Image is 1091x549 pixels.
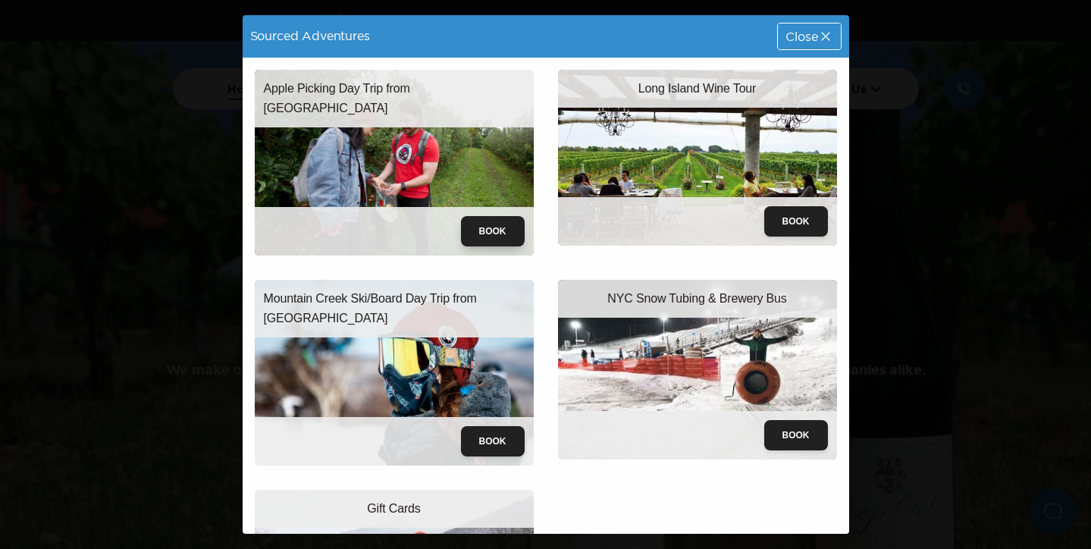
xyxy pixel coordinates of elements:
img: apple_picking.jpeg [255,70,534,256]
span: Close [785,30,817,42]
button: Book [461,216,525,246]
p: Apple Picking Day Trip from [GEOGRAPHIC_DATA] [264,79,525,118]
button: Book [461,426,525,456]
p: Mountain Creek Ski/Board Day Trip from [GEOGRAPHIC_DATA] [264,289,525,328]
button: Book [764,420,828,450]
p: NYC Snow Tubing & Brewery Bus [607,289,786,309]
img: wine-tour-trip.jpeg [558,70,837,246]
img: mountain-creek-ski-trip.jpeg [255,280,534,466]
p: Long Island Wine Tour [638,79,757,99]
button: Book [764,206,828,237]
div: Sourced Adventures [243,21,378,51]
p: Gift Cards [367,499,420,519]
img: snowtubing-trip.jpeg [558,280,837,460]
